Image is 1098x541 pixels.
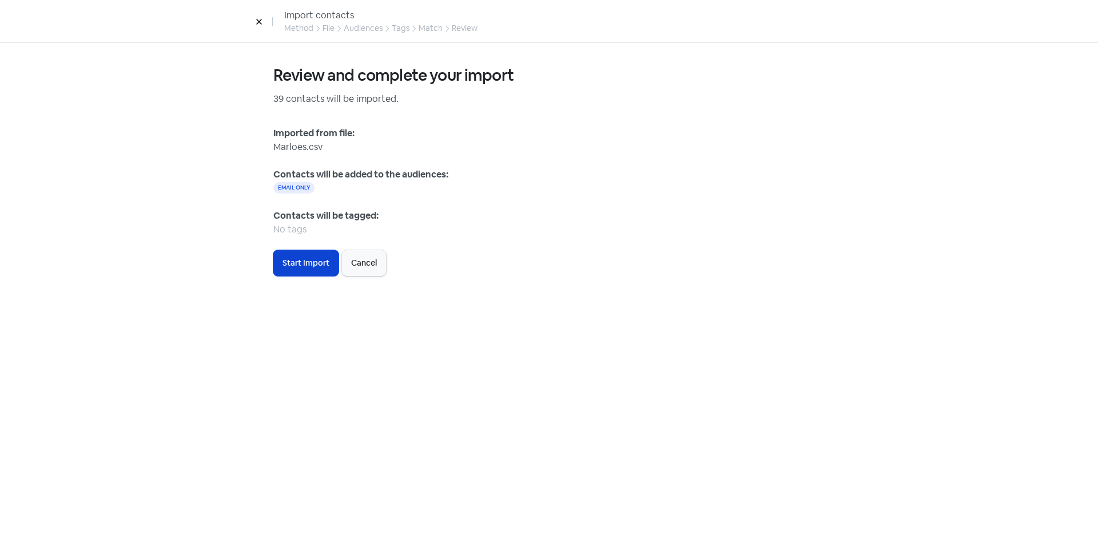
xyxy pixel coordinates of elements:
div: Review [452,22,478,34]
h3: Review and complete your import [273,66,825,85]
div: Marloes.csv [273,140,825,154]
span: Start Import [283,257,329,269]
div: Email ONLY [273,182,315,194]
div: Tags [392,22,409,34]
button: Cancel [342,250,386,276]
b: Contacts will be tagged: [273,210,379,222]
div: Match [419,22,443,34]
div: Audiences [344,22,383,34]
button: Start Import [273,250,339,276]
p: 39 contacts will be imported. [273,92,825,106]
div: No tags [273,223,825,236]
b: Imported from file: [273,127,355,139]
div: Import contacts [284,9,478,22]
b: Contacts will be added to the audiences: [273,168,448,180]
div: Method [284,22,313,34]
div: File [323,22,335,34]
